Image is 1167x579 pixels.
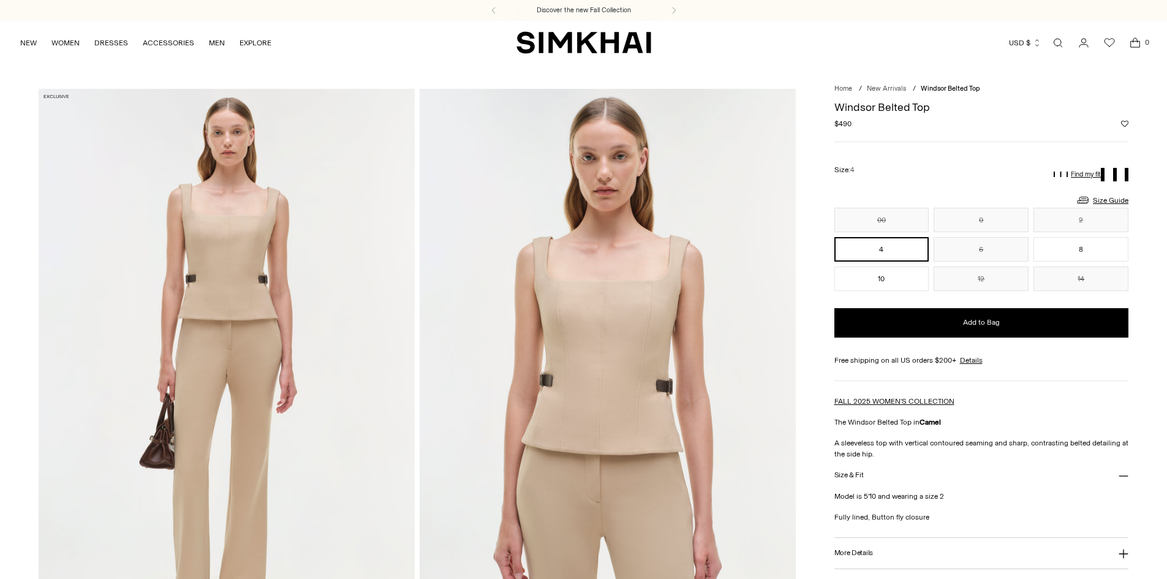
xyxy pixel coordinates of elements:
[913,84,916,94] div: /
[834,102,1129,113] h1: Windsor Belted Top
[859,84,862,94] div: /
[20,29,37,56] a: NEW
[834,208,929,232] button: 00
[1033,237,1128,262] button: 8
[934,208,1029,232] button: 0
[834,237,929,262] button: 4
[209,29,225,56] a: MEN
[1123,31,1147,55] a: Open cart modal
[834,460,1129,491] button: Size & Fit
[1141,37,1152,48] span: 0
[1033,208,1128,232] button: 2
[1009,29,1041,56] button: USD $
[834,267,929,291] button: 10
[834,355,1129,366] div: Free shipping on all US orders $200+
[834,118,852,129] span: $490
[240,29,271,56] a: EXPLORE
[834,512,1129,523] p: Fully lined, Button fly closure
[834,549,873,557] h3: More Details
[834,491,1129,502] p: Model is 5'10 and wearing a size 2
[537,6,631,15] a: Discover the new Fall Collection
[834,397,954,406] a: FALL 2025 WOMEN'S COLLECTION
[834,417,1129,428] p: The Windsor Belted Top in
[1097,31,1122,55] a: Wishlist
[1076,192,1128,208] a: Size Guide
[1121,120,1128,127] button: Add to Wishlist
[834,439,1128,458] span: A sleeveless top with vertical contoured seaming and sharp, contrasting belted detailing at the s...
[143,29,194,56] a: ACCESSORIES
[834,164,854,176] label: Size:
[963,317,1000,328] span: Add to Bag
[1033,267,1128,291] button: 14
[934,267,1029,291] button: 12
[94,29,128,56] a: DRESSES
[960,355,983,366] a: Details
[834,471,864,479] h3: Size & Fit
[867,85,906,93] a: New Arrivals
[920,418,941,426] strong: Camel
[934,237,1029,262] button: 6
[834,85,852,93] a: Home
[1046,31,1070,55] a: Open search modal
[834,84,1129,94] nav: breadcrumbs
[834,308,1129,338] button: Add to Bag
[516,31,651,55] a: SIMKHAI
[850,166,854,174] span: 4
[1071,31,1096,55] a: Go to the account page
[51,29,80,56] a: WOMEN
[921,85,980,93] span: Windsor Belted Top
[834,538,1129,569] button: More Details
